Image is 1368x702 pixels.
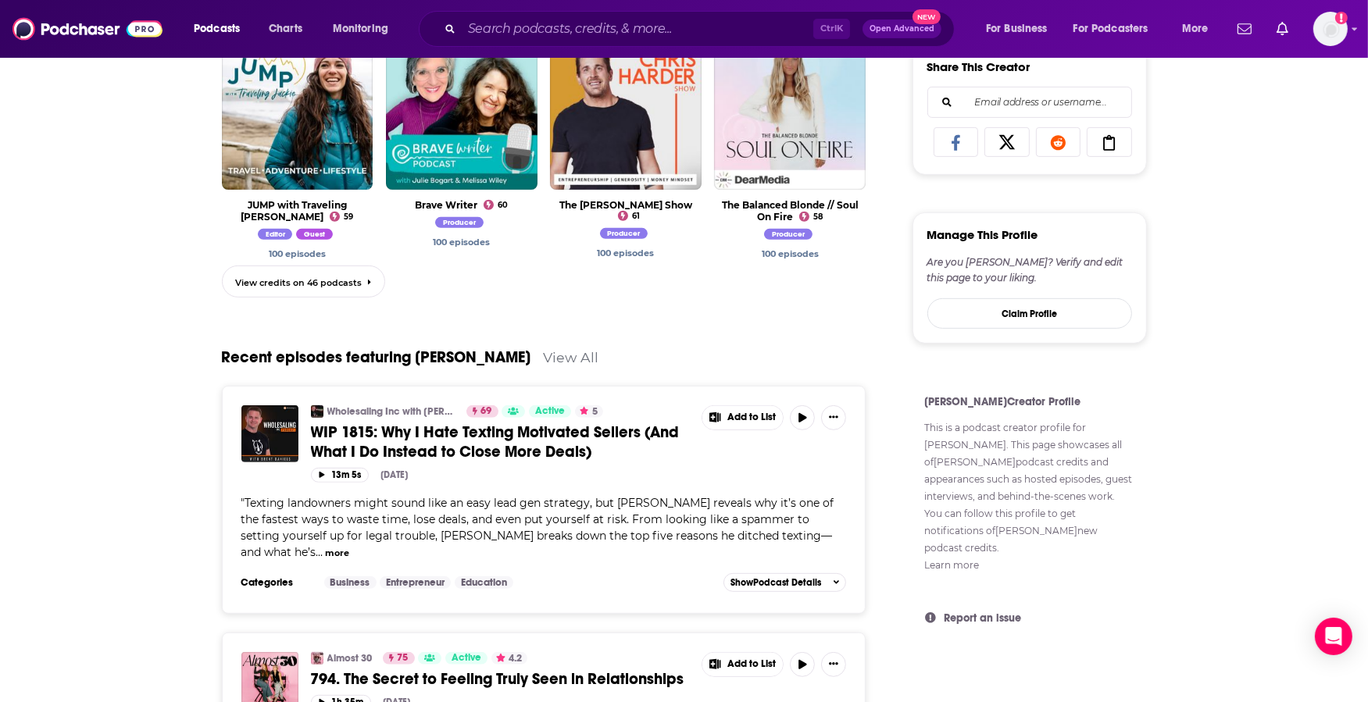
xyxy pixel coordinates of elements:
a: WIP 1815: Why I Hate Texting Motivated Sellers (And What I Do Instead to Close More Deals) [311,422,691,461]
span: Producer [600,228,648,239]
a: 61 [618,211,640,221]
div: Search podcasts, credits, & more... [434,11,970,47]
span: Logged in as eseto [1313,12,1348,46]
button: 5 [575,405,603,418]
span: ... [316,545,323,559]
span: Producer [435,217,484,228]
span: 59 [344,214,353,220]
span: New [913,9,941,24]
a: Hayden Lee [435,219,488,230]
a: Show additional information [925,559,980,571]
span: More [1182,18,1209,40]
a: The Balanced Blonde // Soul On Fire [722,199,859,223]
button: Show More Button [702,653,784,676]
a: Show notifications dropdown [1231,16,1258,42]
p: This is a podcast creator profile for . This page showcases all of [PERSON_NAME] podcast credits ... [925,419,1134,574]
a: 59 [330,212,353,222]
a: Show notifications dropdown [1270,16,1295,42]
button: open menu [183,16,260,41]
a: Business [324,576,377,589]
span: Add to List [727,412,776,423]
a: 794. The Secret to Feeling Truly Seen in Relationships [311,669,691,689]
input: Email address or username... [941,87,1119,117]
span: Ctrl K [813,19,850,39]
a: JUMP with Traveling Jackie [241,199,346,223]
a: Charts [259,16,312,41]
h3: Categories [241,576,312,589]
a: 69 [466,405,498,418]
span: Add to List [727,658,776,670]
a: Education [455,576,513,589]
span: Producer [764,229,813,240]
h3: Manage This Profile [927,227,1038,242]
h4: [PERSON_NAME] Creator Profile [925,395,1134,408]
span: For Podcasters [1073,18,1148,40]
span: Show Podcast Details [730,577,821,588]
button: 13m 5s [311,468,369,483]
span: Charts [269,18,302,40]
a: Active [445,652,488,665]
button: Show profile menu [1313,12,1348,46]
a: 60 [484,200,508,210]
a: [PERSON_NAME] [925,439,1007,451]
span: 69 [481,404,492,419]
a: Copy Link [1087,127,1132,157]
a: Hayden Lee [433,237,490,248]
span: " [241,496,834,559]
a: 58 [799,212,823,222]
span: 75 [398,650,409,666]
span: Guest [296,229,333,240]
img: WIP 1815: Why I Hate Texting Motivated Sellers (And What I Do Instead to Close More Deals) [241,405,298,462]
h3: Share This Creator [927,59,1030,74]
span: Texting landowners might sound like an easy lead gen strategy, but [PERSON_NAME] reveals why it’s... [241,496,834,559]
a: Wholesaling Inc with [PERSON_NAME] [327,405,456,418]
a: Hayden Lee [764,231,816,242]
a: Share on X/Twitter [984,127,1030,157]
div: Open Intercom Messenger [1315,618,1352,655]
button: Show More Button [821,405,846,430]
a: Active [529,405,571,418]
span: 60 [498,202,508,208]
a: Hayden Lee [598,248,655,258]
button: Claim Profile [927,298,1132,329]
input: Search podcasts, credits, & more... [462,16,813,41]
button: Show More Button [821,652,846,677]
button: Report an issue [925,611,1134,625]
a: Hayden Lee [600,230,652,241]
a: Hayden Lee [258,231,297,242]
a: Entrepreneur [380,576,451,589]
span: 58 [813,214,823,220]
a: Hayden Lee [762,248,819,259]
a: View All [544,349,599,365]
span: 794. The Secret to Feeling Truly Seen in Relationships [311,669,684,689]
a: Almost 30 [327,652,373,665]
a: Hayden Lee [269,248,326,259]
img: Podchaser - Follow, Share and Rate Podcasts [13,14,163,44]
div: [DATE] [381,469,409,480]
span: Open Advanced [870,25,934,33]
img: Wholesaling Inc with Brent Daniels [311,405,323,418]
button: Open AdvancedNew [863,20,941,38]
button: ShowPodcast Details [723,573,847,592]
span: Monitoring [333,18,388,40]
img: User Profile [1313,12,1348,46]
a: Brave Writer [415,199,477,211]
button: open menu [1171,16,1228,41]
a: Share on Facebook [934,127,979,157]
button: open menu [975,16,1067,41]
button: Show More Button [702,406,784,429]
span: WIP 1815: Why I Hate Texting Motivated Sellers (And What I Do Instead to Close More Deals) [311,422,680,461]
svg: Add a profile image [1335,12,1348,24]
a: Share on Reddit [1036,127,1081,157]
div: Search followers [927,87,1132,118]
span: 61 [632,213,640,219]
a: 75 [383,652,415,665]
button: more [325,547,349,560]
span: View credits on 46 podcasts [235,277,362,288]
div: Are you [PERSON_NAME]? Verify and edit this page to your liking. [927,255,1132,286]
img: Almost 30 [311,652,323,665]
span: For Business [986,18,1048,40]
